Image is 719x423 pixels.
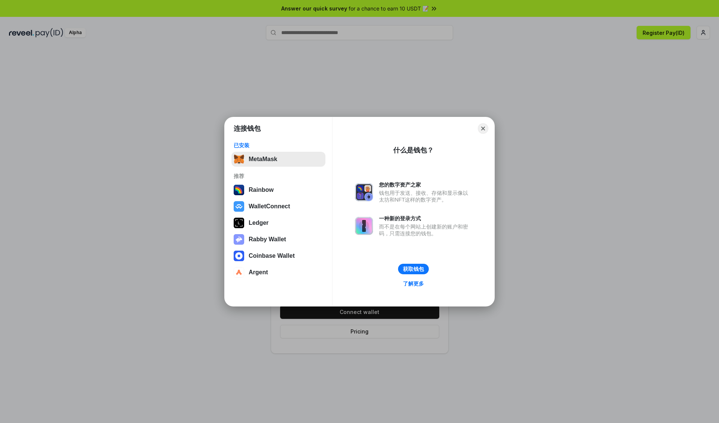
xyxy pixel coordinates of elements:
[249,220,269,226] div: Ledger
[478,123,488,134] button: Close
[231,248,325,263] button: Coinbase Wallet
[398,264,429,274] button: 获取钱包
[379,215,472,222] div: 一种新的登录方式
[249,253,295,259] div: Coinbase Wallet
[231,152,325,167] button: MetaMask
[249,236,286,243] div: Rabby Wallet
[234,234,244,245] img: svg+xml,%3Csvg%20xmlns%3D%22http%3A%2F%2Fwww.w3.org%2F2000%2Fsvg%22%20fill%3D%22none%22%20viewBox...
[234,201,244,212] img: svg+xml,%3Csvg%20width%3D%2228%22%20height%3D%2228%22%20viewBox%3D%220%200%2028%2028%22%20fill%3D...
[234,173,323,179] div: 推荐
[234,218,244,228] img: svg+xml,%3Csvg%20xmlns%3D%22http%3A%2F%2Fwww.w3.org%2F2000%2Fsvg%22%20width%3D%2228%22%20height%3...
[231,199,325,214] button: WalletConnect
[355,183,373,201] img: svg+xml,%3Csvg%20xmlns%3D%22http%3A%2F%2Fwww.w3.org%2F2000%2Fsvg%22%20fill%3D%22none%22%20viewBox...
[234,124,261,133] h1: 连接钱包
[231,182,325,197] button: Rainbow
[234,251,244,261] img: svg+xml,%3Csvg%20width%3D%2228%22%20height%3D%2228%22%20viewBox%3D%220%200%2028%2028%22%20fill%3D...
[231,215,325,230] button: Ledger
[234,267,244,278] img: svg+xml,%3Csvg%20width%3D%2228%22%20height%3D%2228%22%20viewBox%3D%220%200%2028%2028%22%20fill%3D...
[249,156,277,163] div: MetaMask
[249,187,274,193] div: Rainbow
[249,269,268,276] div: Argent
[249,203,290,210] div: WalletConnect
[379,190,472,203] div: 钱包用于发送、接收、存储和显示像以太坊和NFT这样的数字资产。
[234,154,244,164] img: svg+xml,%3Csvg%20fill%3D%22none%22%20height%3D%2233%22%20viewBox%3D%220%200%2035%2033%22%20width%...
[355,217,373,235] img: svg+xml,%3Csvg%20xmlns%3D%22http%3A%2F%2Fwww.w3.org%2F2000%2Fsvg%22%20fill%3D%22none%22%20viewBox...
[379,223,472,237] div: 而不是在每个网站上创建新的账户和密码，只需连接您的钱包。
[234,142,323,149] div: 已安装
[398,279,428,288] a: 了解更多
[234,185,244,195] img: svg+xml,%3Csvg%20width%3D%22120%22%20height%3D%22120%22%20viewBox%3D%220%200%20120%20120%22%20fil...
[403,280,424,287] div: 了解更多
[231,232,325,247] button: Rabby Wallet
[379,181,472,188] div: 您的数字资产之家
[403,266,424,272] div: 获取钱包
[231,265,325,280] button: Argent
[393,146,434,155] div: 什么是钱包？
